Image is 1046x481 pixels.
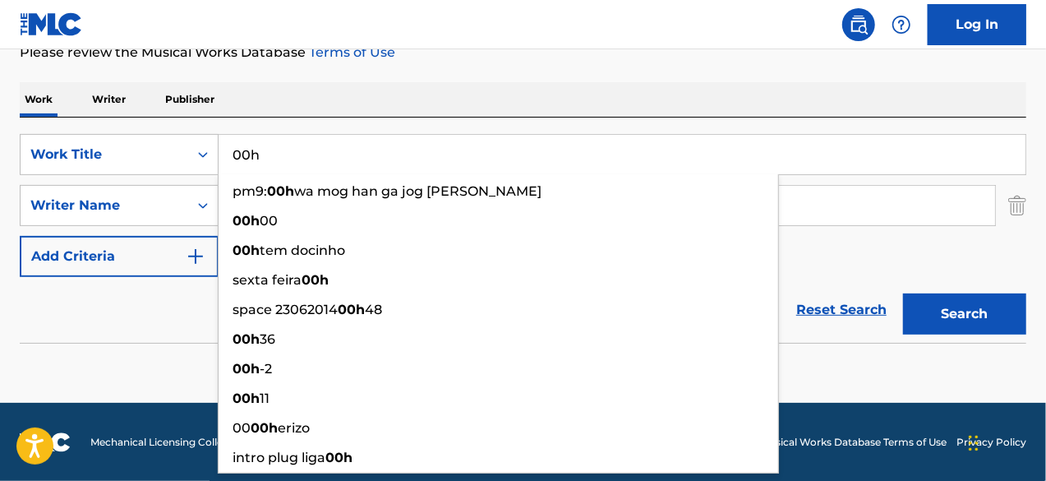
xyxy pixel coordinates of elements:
strong: 00h [302,272,329,288]
strong: 00h [233,391,260,406]
button: Add Criteria [20,236,219,277]
span: -2 [260,361,272,377]
div: Work Title [30,145,178,164]
a: Public Search [842,8,875,41]
span: 00 [260,213,278,229]
a: Terms of Use [306,44,395,60]
span: sexta feira [233,272,302,288]
span: 11 [260,391,270,406]
img: 9d2ae6d4665cec9f34b9.svg [186,247,205,266]
p: Writer [87,82,131,117]
a: Musical Works Database Terms of Use [760,435,947,450]
a: Reset Search [788,292,895,328]
span: tem docinho [260,243,345,258]
p: Work [20,82,58,117]
div: Drag [969,419,979,468]
p: Publisher [160,82,219,117]
iframe: Chat Widget [964,402,1046,481]
img: help [892,15,911,35]
span: erizo [278,420,310,436]
span: intro plug liga [233,450,325,465]
span: wa mog han ga jog [PERSON_NAME] [294,183,541,199]
strong: 00h [233,331,260,347]
div: Writer Name [30,196,178,215]
span: 00 [233,420,251,436]
strong: 00h [251,420,278,436]
strong: 00h [233,361,260,377]
span: space 23062014 [233,302,338,317]
img: search [849,15,869,35]
strong: 00h [233,243,260,258]
strong: 00h [325,450,353,465]
span: pm9: [233,183,267,199]
img: MLC Logo [20,12,83,36]
span: 48 [365,302,382,317]
div: Help [885,8,918,41]
p: Please review the Musical Works Database [20,43,1026,62]
a: Privacy Policy [956,435,1026,450]
form: Search Form [20,134,1026,343]
span: 36 [260,331,275,347]
strong: 00h [267,183,294,199]
img: logo [20,432,71,452]
span: Mechanical Licensing Collective © 2025 [90,435,281,450]
a: Log In [928,4,1026,45]
strong: 00h [338,302,365,317]
img: Delete Criterion [1008,185,1026,226]
button: Search [903,294,1026,335]
strong: 00h [233,213,260,229]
